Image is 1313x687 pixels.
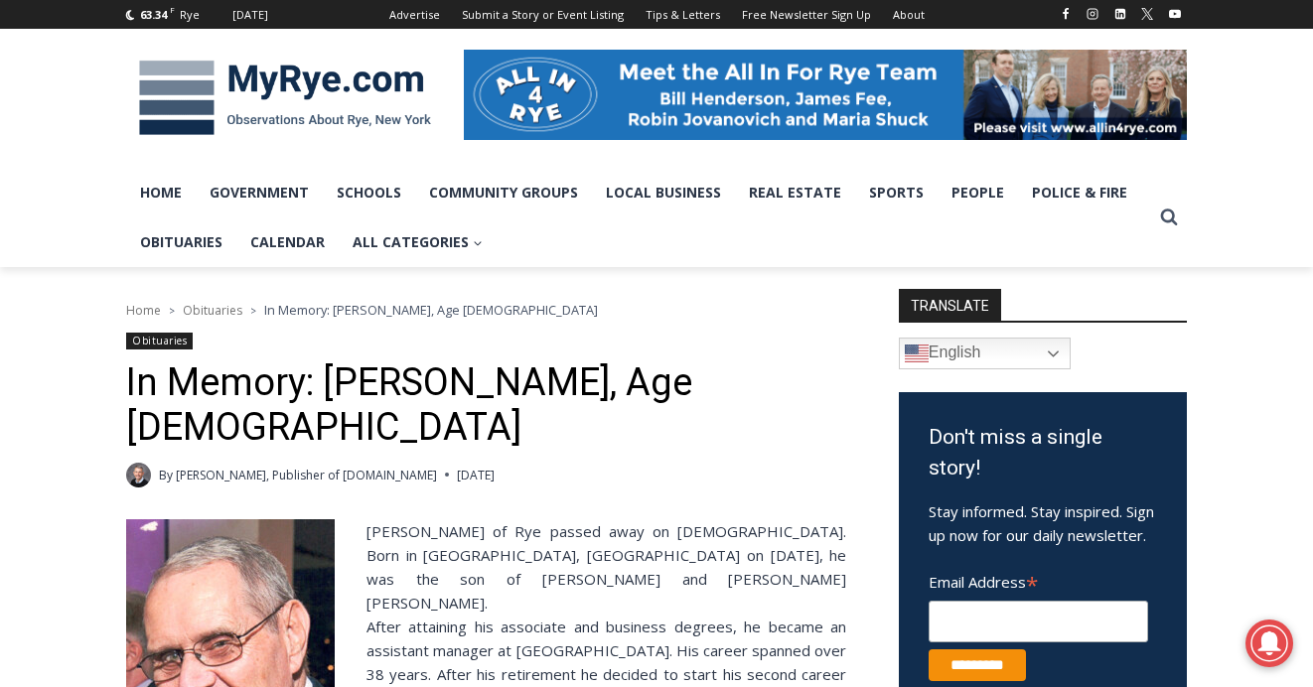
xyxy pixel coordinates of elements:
[236,217,339,267] a: Calendar
[169,304,175,318] span: >
[899,289,1001,321] strong: TRANSLATE
[464,50,1187,139] img: All in for Rye
[457,466,495,484] time: [DATE]
[126,302,161,319] a: Home
[264,301,598,319] span: In Memory: [PERSON_NAME], Age [DEMOGRAPHIC_DATA]
[1163,2,1187,26] a: YouTube
[140,7,167,22] span: 63.34
[126,168,1151,268] nav: Primary Navigation
[1018,168,1141,217] a: Police & Fire
[1151,200,1187,235] button: View Search Form
[592,168,735,217] a: Local Business
[938,168,1018,217] a: People
[232,6,268,24] div: [DATE]
[735,168,855,217] a: Real Estate
[1108,2,1132,26] a: Linkedin
[855,168,938,217] a: Sports
[196,168,323,217] a: Government
[250,304,256,318] span: >
[899,338,1071,369] a: English
[126,519,846,615] div: [PERSON_NAME] of Rye passed away on [DEMOGRAPHIC_DATA]. Born in [GEOGRAPHIC_DATA], [GEOGRAPHIC_DA...
[929,499,1157,547] p: Stay informed. Stay inspired. Sign up now for our daily newsletter.
[929,562,1148,598] label: Email Address
[126,333,193,349] a: Obituaries
[159,466,173,484] span: By
[126,47,444,150] img: MyRye.com
[1135,2,1159,26] a: X
[183,302,242,319] a: Obituaries
[126,217,236,267] a: Obituaries
[339,217,497,267] a: All Categories
[905,342,929,365] img: en
[176,467,437,483] a: [PERSON_NAME], Publisher of [DOMAIN_NAME]
[1054,2,1078,26] a: Facebook
[126,168,196,217] a: Home
[1081,2,1104,26] a: Instagram
[323,168,415,217] a: Schools
[126,300,846,320] nav: Breadcrumbs
[415,168,592,217] a: Community Groups
[180,6,200,24] div: Rye
[170,4,175,15] span: F
[126,463,151,487] a: Author image
[126,360,846,451] h1: In Memory: [PERSON_NAME], Age [DEMOGRAPHIC_DATA]
[353,231,483,253] span: All Categories
[929,422,1157,484] h3: Don't miss a single story!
